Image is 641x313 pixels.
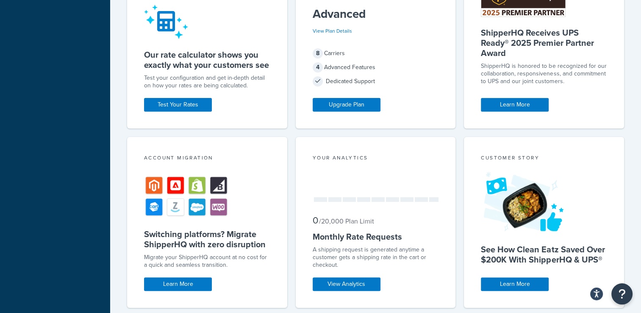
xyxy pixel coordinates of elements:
span: 8 [313,48,323,59]
a: Unhappy [16,37,56,52]
span: 4 [313,62,323,73]
h5: ShipperHQ Receives UPS Ready® 2025 Premier Partner Award [481,28,607,58]
a: Learn More [144,277,212,291]
h5: Advanced [313,7,439,21]
div: Account Migration [144,154,270,164]
h5: Monthly Rate Requests [313,232,439,242]
button: Open Resource Center [611,283,633,305]
div: Test your configuration and get in-depth detail on how your rates are being calculated. [144,74,270,89]
a: Learn More [481,98,549,112]
a: Happy [113,37,147,52]
div: A shipping request is generated anytime a customer gets a shipping rate in the cart or checkout. [313,246,439,269]
h5: Switching platforms? Migrate ShipperHQ with zero disruption [144,229,270,249]
div: Migrate your ShipperHQ account at no cost for a quick and seamless transition. [144,254,270,269]
a: Upgrade Plan [313,98,380,112]
span: 0 [313,213,318,227]
a: Learn More [481,277,549,291]
h5: See How Clean Eatz Saved Over $200K With ShipperHQ & UPS® [481,244,607,265]
div: Dedicated Support [313,75,439,87]
a: Test Your Rates [144,98,212,112]
a: Neutral [67,37,103,52]
h5: Our rate calculator shows you exactly what your customers see [144,50,270,70]
a: View Analytics [313,277,380,291]
span: How would you rate your experience using ShipperHQ? [40,10,130,30]
div: Carriers [313,48,439,59]
p: ShipperHQ is honored to be recognized for our collaboration, responsiveness, and commitment to UP... [481,62,607,85]
small: / 20,000 Plan Limit [319,216,374,226]
div: Customer Story [481,154,607,164]
div: Your Analytics [313,154,439,164]
a: View Plan Details [313,27,352,35]
div: Advanced Features [313,61,439,73]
